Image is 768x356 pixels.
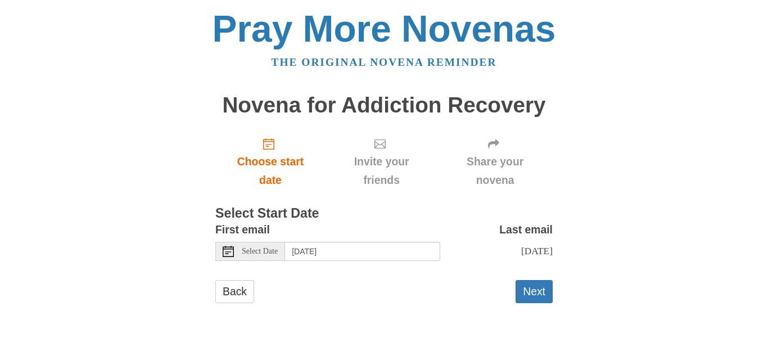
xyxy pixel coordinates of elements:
h1: Novena for Addiction Recovery [215,93,553,118]
span: Invite your friends [337,152,426,190]
button: Next [516,280,553,303]
span: Choose start date [227,152,314,190]
span: Share your novena [449,152,541,190]
div: Click "Next" to confirm your start date first. [437,128,553,195]
div: Click "Next" to confirm your start date first. [326,128,437,195]
span: [DATE] [521,245,553,256]
span: Select Date [242,247,278,255]
label: First email [215,220,270,239]
label: Last email [499,220,553,239]
a: The original novena reminder [272,56,497,68]
a: Back [215,280,254,303]
a: Choose start date [215,128,326,195]
a: Pray More Novenas [213,8,556,49]
h3: Select Start Date [215,206,553,221]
